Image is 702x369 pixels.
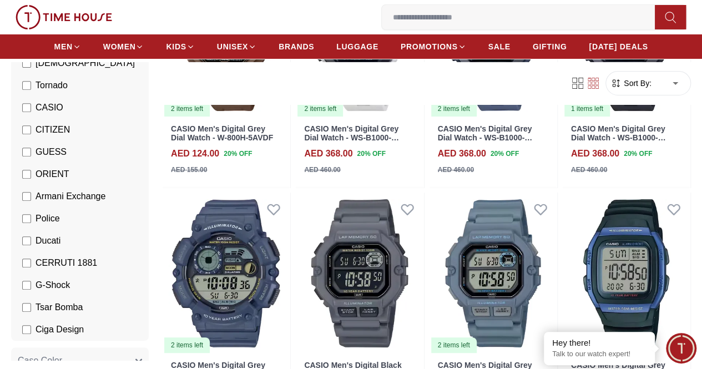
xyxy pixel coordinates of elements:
[103,37,144,57] a: WOMEN
[162,193,290,354] img: CASIO Men's Digital Grey Dial Watch - WS-1500H-2AVDF
[18,354,62,367] span: Case Color
[571,165,607,175] div: AED 460.00
[36,279,70,292] span: G-Shock
[622,78,652,89] span: Sort By:
[36,57,135,70] span: [DEMOGRAPHIC_DATA]
[54,41,73,52] span: MEN
[304,124,399,152] a: CASIO Men's Digital Grey Dial Watch - WS-B1000-8BVDF
[16,5,112,29] img: ...
[438,124,533,152] a: CASIO Men's Digital Grey Dial Watch - WS-B1000-2AVDF
[562,193,690,354] img: CASIO Men's Digital Grey Dial Watch - W-96H-2AVDF
[279,41,314,52] span: BRANDS
[217,37,256,57] a: UNISEX
[22,214,31,223] input: Police
[431,101,477,117] div: 2 items left
[22,59,31,68] input: [DEMOGRAPHIC_DATA]
[171,165,207,175] div: AED 155.00
[36,234,60,247] span: Ducati
[666,333,696,363] div: Chat Widget
[22,303,31,312] input: Tsar Bomba
[488,41,511,52] span: SALE
[357,149,385,159] span: 20 % OFF
[36,301,83,314] span: Tsar Bomba
[36,145,67,159] span: GUESS
[22,148,31,156] input: GUESS
[36,79,68,92] span: Tornado
[304,165,340,175] div: AED 460.00
[610,78,652,89] button: Sort By:
[552,337,647,348] div: Hey there!
[304,147,352,160] h4: AED 368.00
[401,37,466,57] a: PROMOTIONS
[533,37,567,57] a: GIFTING
[562,193,690,354] a: CASIO Men's Digital Grey Dial Watch - W-96H-2AVDF2 items left
[22,325,31,334] input: Ciga Design
[491,149,519,159] span: 20 % OFF
[36,323,84,336] span: Ciga Design
[438,147,486,160] h4: AED 368.00
[22,170,31,179] input: ORIENT
[36,190,105,203] span: Armani Exchange
[22,81,31,90] input: Tornado
[571,124,666,152] a: CASIO Men's Digital Grey Dial Watch - WS-B1000-1AVDF
[224,149,252,159] span: 20 % OFF
[401,41,458,52] span: PROMOTIONS
[336,37,378,57] a: LUGGAGE
[166,41,186,52] span: KIDS
[164,101,210,117] div: 2 items left
[431,337,477,353] div: 2 items left
[36,168,69,181] span: ORIENT
[166,37,194,57] a: KIDS
[36,123,70,137] span: CITIZEN
[438,165,474,175] div: AED 460.00
[279,37,314,57] a: BRANDS
[589,41,648,52] span: [DATE] DEALS
[22,192,31,201] input: Armani Exchange
[297,101,343,117] div: 2 items left
[552,350,647,359] p: Talk to our watch expert!
[336,41,378,52] span: LUGGAGE
[22,259,31,267] input: CERRUTI 1881
[429,193,557,354] a: CASIO Men's Digital Grey Dial Watch - WS-1400H-2AVDF2 items left
[429,193,557,354] img: CASIO Men's Digital Grey Dial Watch - WS-1400H-2AVDF
[295,193,423,354] img: CASIO Men's Digital Black Dial Watch - WS-1400H-8BVDF
[22,236,31,245] input: Ducati
[564,101,610,117] div: 1 items left
[217,41,248,52] span: UNISEX
[54,37,81,57] a: MEN
[36,212,60,225] span: Police
[533,41,567,52] span: GIFTING
[162,193,290,354] a: CASIO Men's Digital Grey Dial Watch - WS-1500H-2AVDF2 items left
[36,101,63,114] span: CASIO
[36,256,97,270] span: CERRUTI 1881
[22,103,31,112] input: CASIO
[22,281,31,290] input: G-Shock
[589,37,648,57] a: [DATE] DEALS
[22,125,31,134] input: CITIZEN
[171,147,219,160] h4: AED 124.00
[103,41,136,52] span: WOMEN
[624,149,652,159] span: 20 % OFF
[171,124,273,143] a: CASIO Men's Digital Grey Dial Watch - W-800H-5AVDF
[488,37,511,57] a: SALE
[571,147,619,160] h4: AED 368.00
[164,337,210,353] div: 2 items left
